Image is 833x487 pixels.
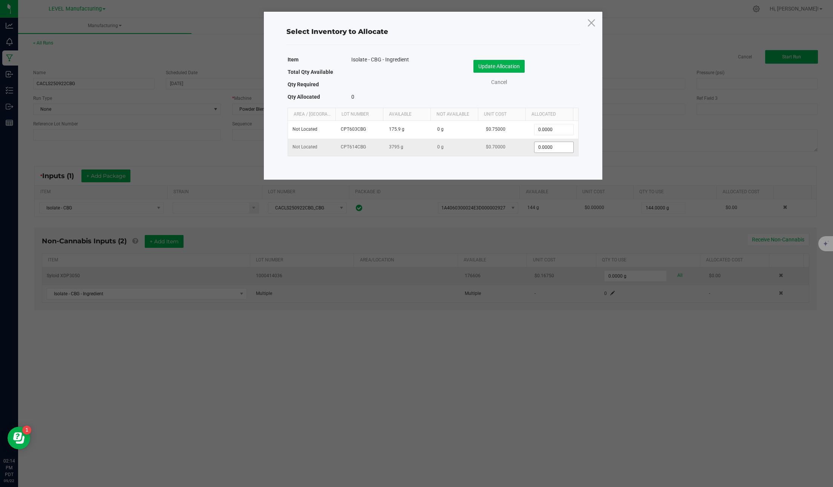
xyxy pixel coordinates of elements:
th: Unit Cost [478,108,525,121]
span: 0 g [437,127,444,132]
label: Qty Allocated [288,92,320,102]
label: Total Qty Available [288,67,333,77]
label: Item [288,54,299,65]
span: 175.9 g [389,127,404,132]
span: $0.75000 [486,127,505,132]
td: CPT603CBG [336,121,384,139]
span: $0.70000 [486,144,505,150]
button: Update Allocation [473,60,525,73]
span: Isolate - CBG - Ingredient [351,56,409,63]
span: 0 g [437,144,444,150]
span: 0 [351,94,354,100]
span: 3795 g [389,144,403,150]
th: Allocated [525,108,573,121]
label: Qty Required [288,79,319,90]
span: Not Located [292,127,317,132]
th: Lot Number [335,108,383,121]
td: CPT614CBG [336,139,384,156]
a: Cancel [484,78,514,86]
th: Available [383,108,430,121]
th: Area / [GEOGRAPHIC_DATA] [288,108,335,121]
span: Not Located [292,144,317,150]
iframe: Resource center unread badge [22,426,31,435]
span: Select Inventory to Allocate [286,27,388,36]
iframe: Resource center [8,427,30,449]
th: Not Available [430,108,478,121]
